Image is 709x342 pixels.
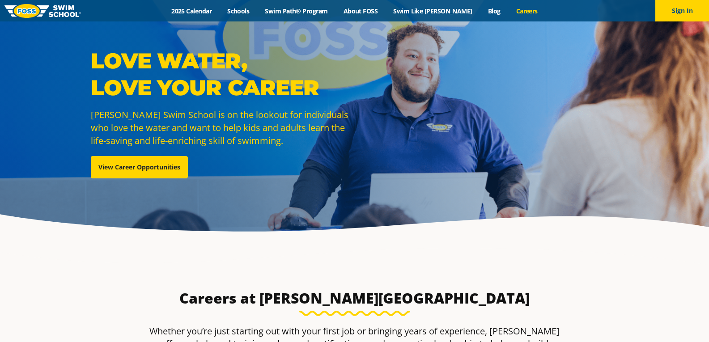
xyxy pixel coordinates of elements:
a: Careers [508,7,545,15]
a: Swim Like [PERSON_NAME] [386,7,480,15]
a: 2025 Calendar [164,7,220,15]
a: Schools [220,7,257,15]
span: [PERSON_NAME] Swim School is on the lookout for individuals who love the water and want to help k... [91,109,348,147]
a: Swim Path® Program [257,7,335,15]
p: Love Water, Love Your Career [91,47,350,101]
a: Blog [480,7,508,15]
a: About FOSS [335,7,386,15]
img: FOSS Swim School Logo [4,4,81,18]
a: View Career Opportunities [91,156,188,178]
h3: Careers at [PERSON_NAME][GEOGRAPHIC_DATA] [144,289,566,307]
